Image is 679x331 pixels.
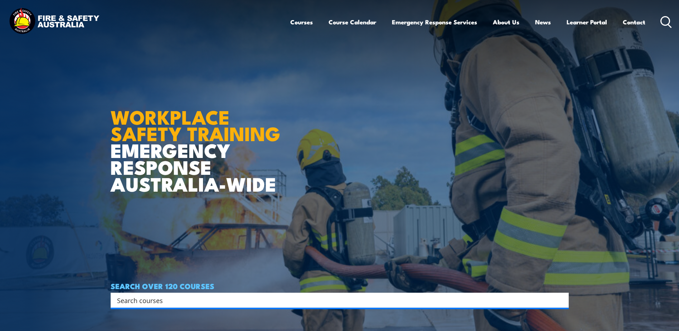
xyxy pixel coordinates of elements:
a: Contact [623,13,645,32]
a: News [535,13,551,32]
a: About Us [493,13,519,32]
h4: SEARCH OVER 120 COURSES [111,282,569,290]
button: Search magnifier button [556,295,566,305]
input: Search input [117,295,553,306]
form: Search form [118,295,554,305]
h1: EMERGENCY RESPONSE AUSTRALIA-WIDE [111,90,286,192]
a: Course Calendar [329,13,376,32]
a: Emergency Response Services [392,13,477,32]
a: Courses [290,13,313,32]
a: Learner Portal [567,13,607,32]
strong: WORKPLACE SAFETY TRAINING [111,101,280,148]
